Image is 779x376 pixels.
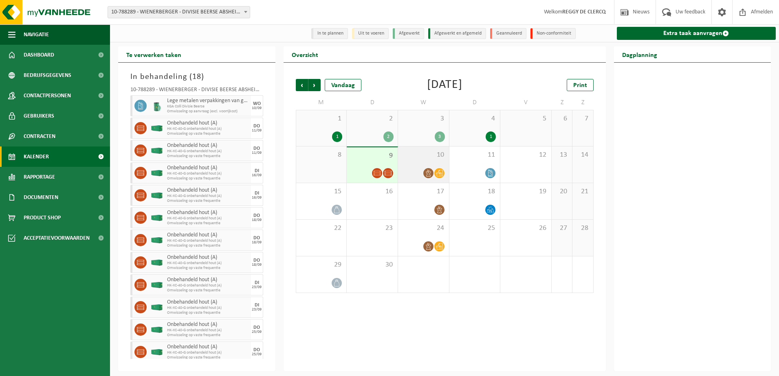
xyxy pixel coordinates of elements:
[24,146,49,167] span: Kalender
[577,224,589,233] span: 28
[332,131,342,142] div: 1
[24,228,90,248] span: Acceptatievoorwaarden
[108,7,250,18] span: 10-788289 - WIENERBERGER - DIVISIE BEERSE ABSHEIDE - BEERSE
[167,109,249,114] span: Omwisseling op aanvraag (excl. voorrijkost)
[252,106,262,110] div: 10/09
[351,151,394,160] span: 9
[300,114,343,123] span: 1
[253,101,261,106] div: WO
[556,114,568,123] span: 6
[167,131,249,136] span: Omwisseling op vaste frequentie
[253,325,260,330] div: DO
[402,224,445,233] span: 24
[562,9,606,15] strong: REGGY DE CLERCQ
[167,254,249,261] span: Onbehandeld hout (A)
[300,224,343,233] span: 22
[614,46,665,62] h2: Dagplanning
[167,261,249,266] span: HK-XC-40-G onbehandeld hout (A)
[167,344,249,350] span: Onbehandeld hout (A)
[383,131,394,142] div: 2
[453,151,496,160] span: 11
[567,79,594,91] a: Print
[167,194,249,199] span: HK-XC-40-G onbehandeld hout (A)
[167,306,249,310] span: HK-XC-40-G onbehandeld hout (A)
[449,95,501,110] td: D
[253,348,260,352] div: DO
[151,100,163,112] img: PB-OT-0200-MET-00-02
[130,87,263,95] div: 10-788289 - WIENERBERGER - DIVISIE BEERSE ABSHEIDE - BEERSE
[573,82,587,89] span: Print
[393,28,424,39] li: Afgewerkt
[428,28,486,39] li: Afgewerkt en afgemeld
[255,168,259,173] div: DI
[252,129,262,133] div: 11/09
[252,330,262,334] div: 25/09
[151,327,163,333] img: HK-XC-40-GN-00
[24,167,55,187] span: Rapportage
[530,28,576,39] li: Non-conformiteit
[556,224,568,233] span: 27
[151,349,163,355] img: HK-XC-40-GN-00
[402,151,445,160] span: 10
[151,125,163,131] img: HK-XC-40-GN-00
[351,187,394,196] span: 16
[167,328,249,333] span: HK-XC-40-G onbehandeld hout (A)
[167,210,249,216] span: Onbehandeld hout (A)
[167,149,249,154] span: HK-XC-40-G onbehandeld hout (A)
[577,187,589,196] span: 21
[253,146,260,151] div: DO
[255,303,259,308] div: DI
[167,355,249,360] span: Omwisseling op vaste frequentie
[24,65,71,85] span: Bedrijfsgegevens
[284,46,326,62] h2: Overzicht
[167,120,249,127] span: Onbehandeld hout (A)
[167,321,249,328] span: Onbehandeld hout (A)
[402,187,445,196] span: 17
[167,232,249,238] span: Onbehandeld hout (A)
[453,187,496,196] span: 18
[352,28,389,39] li: Uit te voeren
[617,27,776,40] a: Extra taak aanvragen
[427,79,462,91] div: [DATE]
[435,131,445,142] div: 3
[151,170,163,176] img: HK-XC-40-GN-00
[500,95,552,110] td: V
[167,350,249,355] span: HK-XC-40-G onbehandeld hout (A)
[167,277,249,283] span: Onbehandeld hout (A)
[325,79,361,91] div: Vandaag
[167,165,249,171] span: Onbehandeld hout (A)
[167,333,249,338] span: Omwisseling op vaste frequentie
[300,260,343,269] span: 29
[556,151,568,160] span: 13
[252,218,262,222] div: 18/09
[167,221,249,226] span: Omwisseling op vaste frequentie
[151,215,163,221] img: HK-XC-40-GN-00
[255,191,259,196] div: DI
[351,114,394,123] span: 2
[167,199,249,203] span: Omwisseling op vaste frequentie
[24,126,55,146] span: Contracten
[167,171,249,176] span: HK-XC-40-G onbehandeld hout (A)
[167,266,249,271] span: Omwisseling op vaste frequentie
[490,28,526,39] li: Geannuleerd
[151,304,163,310] img: HK-XC-40-GN-00
[300,187,343,196] span: 15
[311,28,348,39] li: In te plannen
[252,173,262,177] div: 16/09
[151,260,163,266] img: HK-XC-40-GN-00
[108,6,250,18] span: 10-788289 - WIENERBERGER - DIVISIE BEERSE ABSHEIDE - BEERSE
[118,46,189,62] h2: Te verwerken taken
[577,151,589,160] span: 14
[130,71,263,83] h3: In behandeling ( )
[453,224,496,233] span: 25
[577,114,589,123] span: 7
[167,104,249,109] span: KGA Colli Divisie Beerse
[453,114,496,123] span: 4
[296,79,308,91] span: Vorige
[167,216,249,221] span: HK-XC-40-G onbehandeld hout (A)
[24,24,49,45] span: Navigatie
[167,127,249,131] span: HK-XC-40-G onbehandeld hout (A)
[167,176,249,181] span: Omwisseling op vaste frequentie
[402,114,445,123] span: 3
[192,73,201,81] span: 18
